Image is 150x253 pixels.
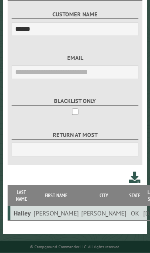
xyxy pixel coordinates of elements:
th: First Name [32,185,80,206]
small: © Campground Commander LLC. All rights reserved. [30,244,120,249]
th: City [80,185,128,206]
label: Email [12,53,138,63]
label: Blacklist only [12,97,138,106]
td: [PERSON_NAME] [32,206,80,221]
a: Download this customer list (.csv) [129,170,140,185]
label: Return at most [12,130,138,140]
label: Customer Name [12,10,138,19]
td: Hailey [10,206,32,221]
th: State [128,185,142,206]
td: [PERSON_NAME] [80,206,128,221]
td: OK [128,206,142,221]
th: Last Name [10,185,32,206]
